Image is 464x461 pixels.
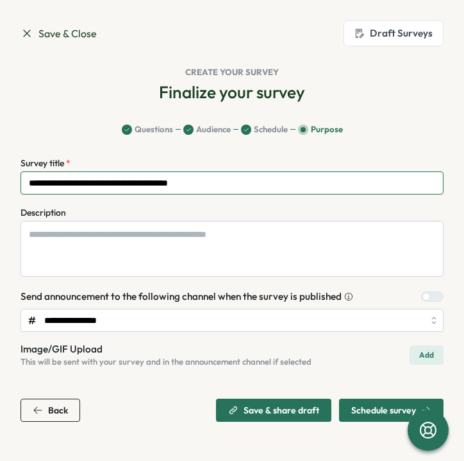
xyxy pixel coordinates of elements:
[311,124,343,135] span: Purpose
[254,124,288,135] span: Schedule
[183,124,238,135] button: Audience
[21,342,311,356] p: Image/GIF Upload
[21,356,311,368] p: This will be sent with your survey and in the announcement channel if selected
[196,124,231,135] span: Audience
[21,290,353,304] div: Send announcement to the following channel when the survey is published
[21,206,66,220] div: Description
[351,406,416,415] span: Schedule survey
[241,124,295,135] button: Schedule
[122,124,181,135] button: Questions
[135,124,173,135] span: Questions
[298,124,343,135] button: Purpose
[159,81,305,103] h2: Finalize your survey
[344,21,443,46] button: Draft Surveys
[419,346,434,364] span: Add
[339,399,443,422] button: Schedule survey
[216,399,331,422] button: Save & share draft
[410,345,443,365] button: Add
[21,26,97,42] a: Save & Close
[48,406,68,415] span: Back
[244,406,319,415] span: Save & share draft
[21,157,66,169] span: Survey title
[21,67,443,78] h1: Create your survey
[21,399,80,422] button: Back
